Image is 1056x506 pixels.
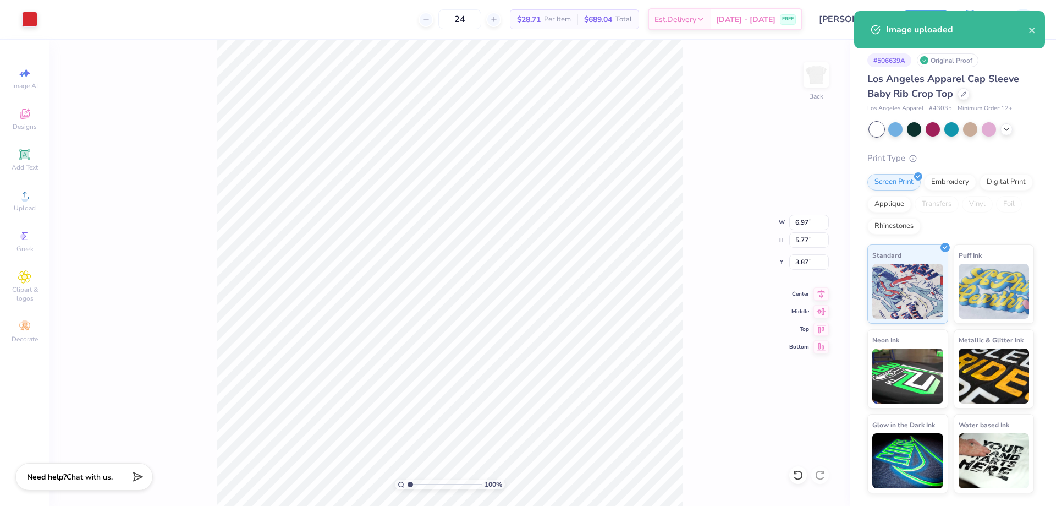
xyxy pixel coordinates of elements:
[959,264,1030,319] img: Puff Ink
[872,264,943,319] img: Standard
[12,335,38,344] span: Decorate
[438,9,481,29] input: – –
[886,23,1028,36] div: Image uploaded
[929,104,952,113] span: # 43035
[959,433,1030,488] img: Water based Ink
[811,8,892,30] input: Untitled Design
[872,419,935,431] span: Glow in the Dark Ink
[872,349,943,404] img: Neon Ink
[959,334,1024,346] span: Metallic & Glitter Ink
[958,104,1013,113] span: Minimum Order: 12 +
[517,14,541,25] span: $28.71
[67,472,113,482] span: Chat with us.
[867,72,1019,100] span: Los Angeles Apparel Cap Sleeve Baby Rib Crop Top
[959,419,1009,431] span: Water based Ink
[16,244,34,253] span: Greek
[867,152,1034,165] div: Print Type
[867,174,921,191] div: Screen Print
[789,343,809,351] span: Bottom
[584,14,612,25] span: $689.04
[544,14,571,25] span: Per Item
[13,122,37,131] span: Designs
[5,285,44,303] span: Clipart & logos
[615,14,632,25] span: Total
[716,14,776,25] span: [DATE] - [DATE]
[980,174,1033,191] div: Digital Print
[959,249,982,261] span: Puff Ink
[27,472,67,482] strong: Need help?
[915,196,959,213] div: Transfers
[789,308,809,315] span: Middle
[872,433,943,488] img: Glow in the Dark Ink
[12,81,38,90] span: Image AI
[14,204,36,213] span: Upload
[789,290,809,298] span: Center
[782,15,794,23] span: FREE
[805,64,827,86] img: Back
[867,218,921,235] div: Rhinestones
[654,14,696,25] span: Est. Delivery
[867,104,923,113] span: Los Angeles Apparel
[996,196,1022,213] div: Foil
[959,349,1030,404] img: Metallic & Glitter Ink
[12,163,38,172] span: Add Text
[867,196,911,213] div: Applique
[924,174,976,191] div: Embroidery
[809,91,823,101] div: Back
[789,325,809,333] span: Top
[872,249,901,261] span: Standard
[917,53,978,67] div: Original Proof
[872,334,899,346] span: Neon Ink
[485,480,502,489] span: 100 %
[1028,23,1036,36] button: close
[962,196,993,213] div: Vinyl
[867,53,911,67] div: # 506639A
